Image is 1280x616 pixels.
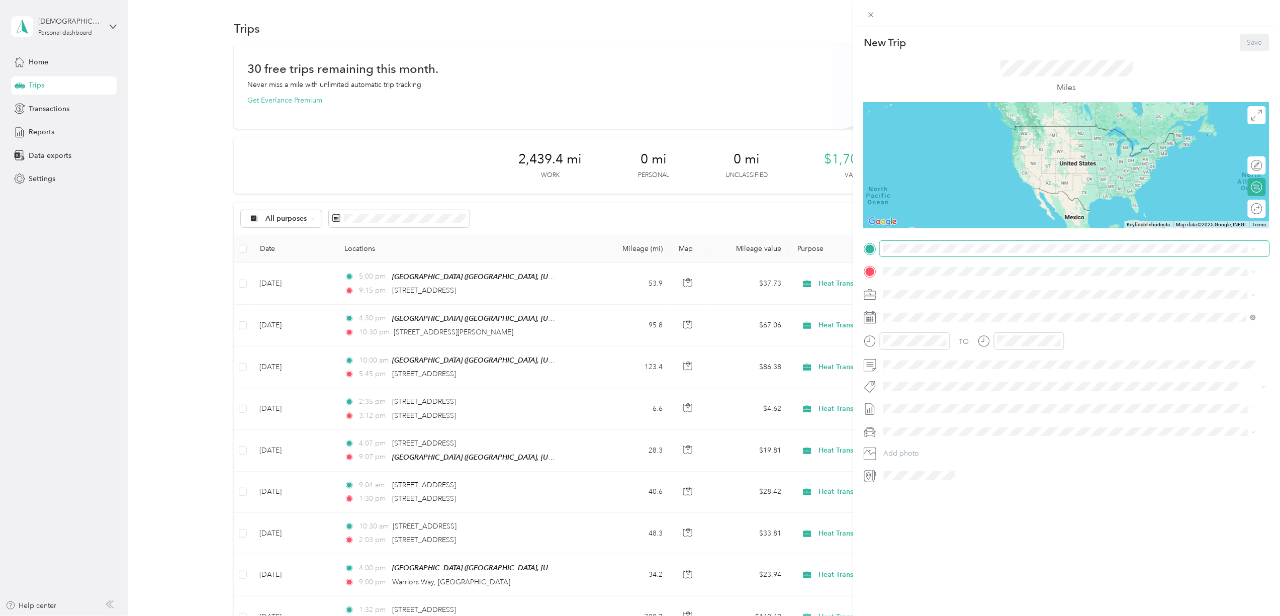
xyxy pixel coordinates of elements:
[866,215,899,228] img: Google
[1224,560,1280,616] iframe: Everlance-gr Chat Button Frame
[1127,221,1170,228] button: Keyboard shortcuts
[959,336,969,347] div: TO
[866,215,899,228] a: Open this area in Google Maps (opens a new window)
[1176,222,1246,227] span: Map data ©2025 Google, INEGI
[1057,81,1076,94] p: Miles
[864,36,906,50] p: New Trip
[880,447,1269,461] button: Add photo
